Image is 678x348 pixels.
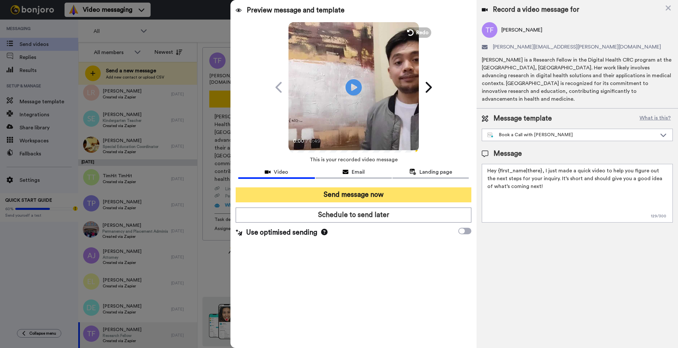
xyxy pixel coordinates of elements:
[482,164,673,223] textarea: Hey {first_name|there}, I just made a quick video to help you figure out the next steps for your ...
[10,14,121,35] div: message notification from Grant, 5w ago. Thanks for being with us for 4 months - it's flown by! H...
[487,132,657,138] div: Book a Call with [PERSON_NAME]
[482,56,673,103] div: [PERSON_NAME] is a Research Fellow in the Digital Health CRC program at the [GEOGRAPHIC_DATA], [G...
[352,168,365,176] span: Email
[638,114,673,123] button: What is this?
[310,152,398,167] span: This is your recorded video message
[274,168,288,176] span: Video
[487,133,494,138] img: nextgen-template.svg
[246,228,317,238] span: Use optimised sending
[236,208,471,223] button: Schedule to send later
[493,43,661,51] span: [PERSON_NAME][EMAIL_ADDRESS][PERSON_NAME][DOMAIN_NAME]
[494,149,522,159] span: Message
[420,168,452,176] span: Landing page
[15,20,25,30] img: Profile image for Grant
[309,137,321,145] span: 0:49
[28,25,112,31] p: Message from Grant, sent 5w ago
[306,137,308,145] span: /
[494,114,552,123] span: Message template
[236,187,471,202] button: Send message now
[293,137,304,145] span: 0:00
[28,19,112,25] p: Thanks for being with us for 4 months - it's flown by! How can we make the next 4 months even bet...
